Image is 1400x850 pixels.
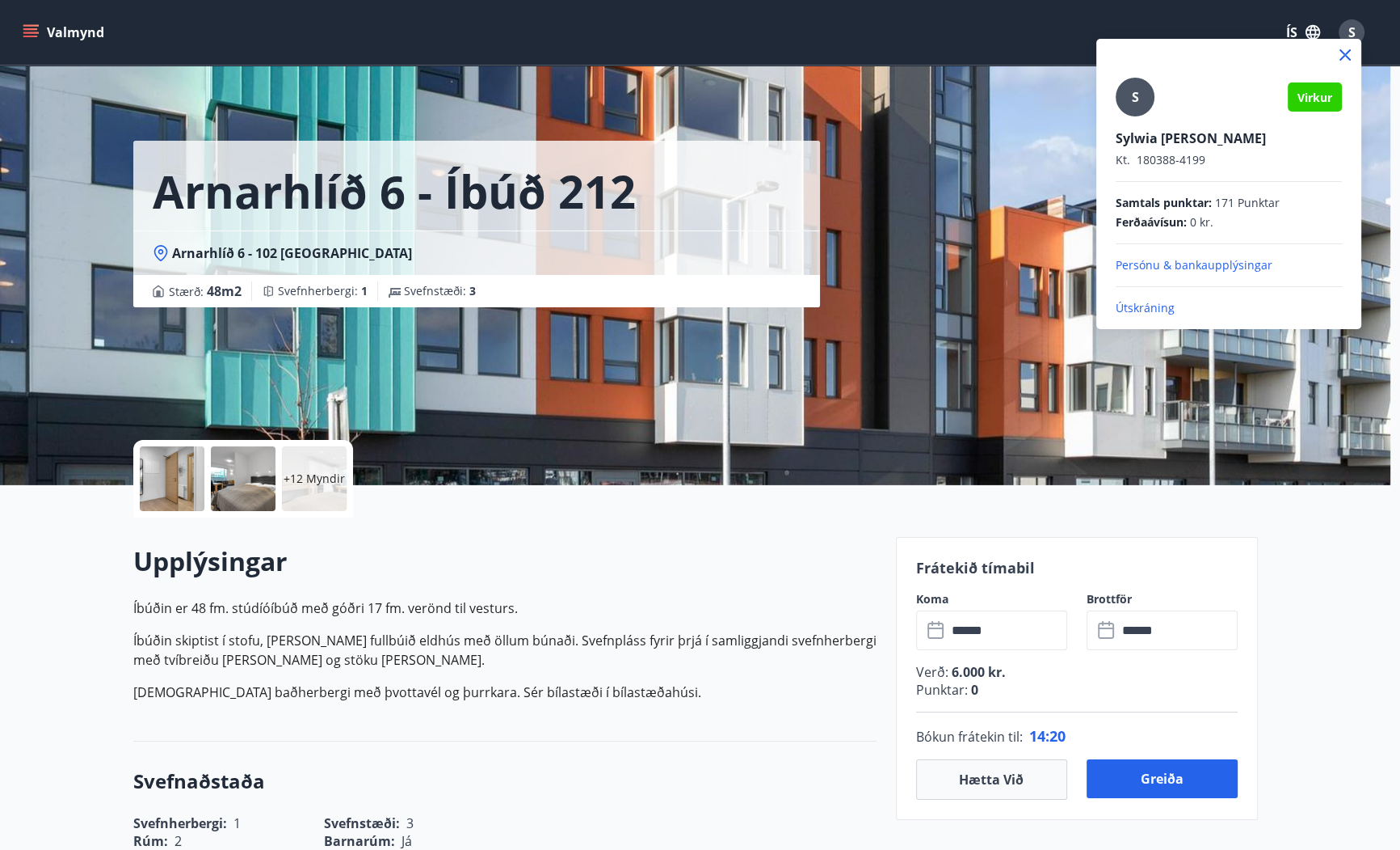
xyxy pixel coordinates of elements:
[1190,214,1213,230] span: 0 kr.
[1116,152,1130,167] span: Kt.
[1116,195,1212,211] span: Samtals punktar :
[1297,90,1332,105] span: Virkur
[1215,195,1280,211] span: 171 Punktar
[1132,88,1139,106] span: S
[1116,300,1342,316] p: Útskráning
[1116,129,1342,147] p: Sylwia [PERSON_NAME]
[1116,257,1342,273] p: Persónu & bankaupplýsingar
[1116,214,1187,230] span: Ferðaávísun :
[1116,152,1342,168] p: 180388-4199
